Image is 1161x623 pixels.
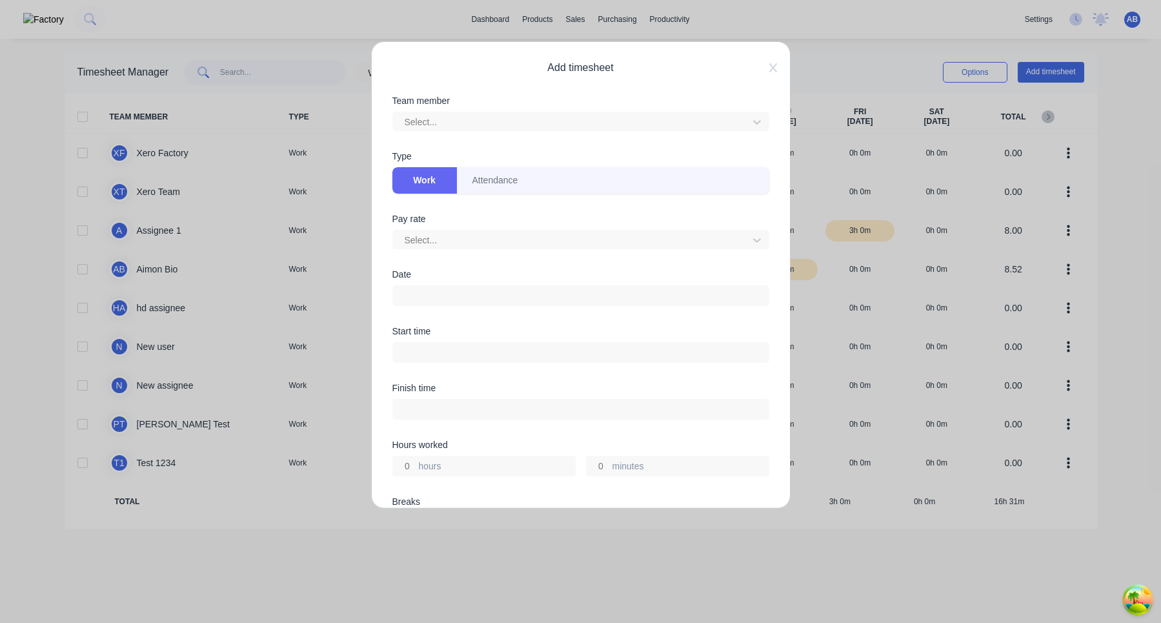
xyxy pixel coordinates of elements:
button: Open Tanstack query devtools [1125,587,1151,613]
div: Pay rate [392,214,769,223]
div: Start time [392,327,769,336]
div: Breaks [392,497,769,506]
label: minutes [612,460,769,476]
div: Date [392,270,769,279]
input: 0 [393,456,416,476]
button: Attendance [457,167,534,194]
span: Add timesheet [392,60,769,76]
div: Hours worked [392,440,769,449]
div: Finish time [392,383,769,393]
button: Work [392,167,457,194]
input: 0 [587,456,609,476]
div: Team member [392,96,769,105]
label: hours [419,460,575,476]
div: Type [392,152,769,161]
